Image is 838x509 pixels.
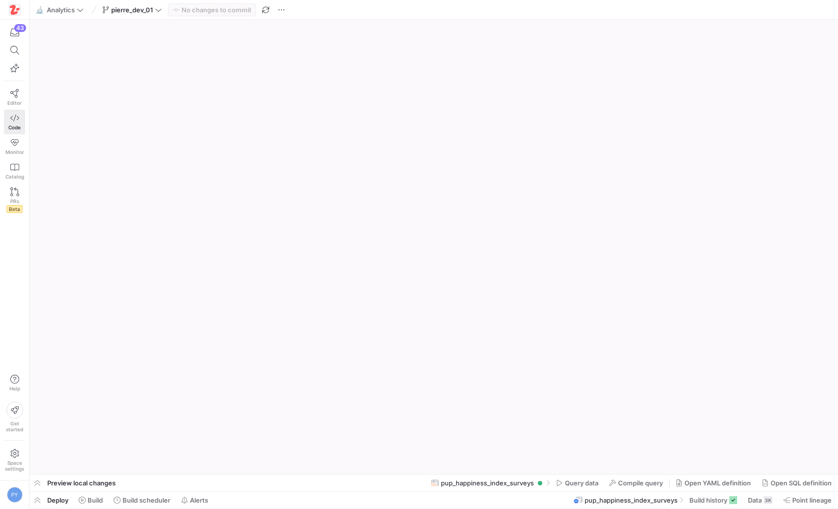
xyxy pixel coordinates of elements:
[6,420,23,432] span: Get started
[47,479,116,487] span: Preview local changes
[4,484,25,505] button: PY
[109,492,175,509] button: Build scheduler
[36,6,43,13] span: 🔬
[5,149,24,155] span: Monitor
[4,398,25,436] button: Getstarted
[4,183,25,217] a: PRsBeta
[5,460,24,472] span: Space settings
[744,492,777,509] button: Data3K
[8,386,21,391] span: Help
[4,134,25,159] a: Monitor
[757,475,836,491] button: Open SQL definition
[671,475,755,491] button: Open YAML definition
[748,496,762,504] span: Data
[7,487,23,503] div: PY
[177,492,213,509] button: Alerts
[5,174,24,180] span: Catalog
[565,479,598,487] span: Query data
[792,496,832,504] span: Point lineage
[779,492,836,509] button: Point lineage
[605,475,667,491] button: Compile query
[47,6,75,14] span: Analytics
[123,496,170,504] span: Build scheduler
[88,496,103,504] span: Build
[10,5,20,15] img: https://storage.googleapis.com/y42-prod-data-exchange/images/h4OkG5kwhGXbZ2sFpobXAPbjBGJTZTGe3yEd...
[4,110,25,134] a: Code
[4,445,25,476] a: Spacesettings
[771,479,832,487] span: Open SQL definition
[552,475,603,491] button: Query data
[7,100,22,106] span: Editor
[111,6,153,14] span: pierre_dev_01
[689,496,727,504] span: Build history
[4,24,25,41] button: 43
[47,496,68,504] span: Deploy
[10,198,19,204] span: PRs
[8,124,21,130] span: Code
[100,3,164,16] button: pierre_dev_01
[6,205,23,213] span: Beta
[684,479,751,487] span: Open YAML definition
[4,370,25,396] button: Help
[618,479,663,487] span: Compile query
[14,24,26,32] div: 43
[33,3,86,16] button: 🔬Analytics
[190,496,208,504] span: Alerts
[4,1,25,18] a: https://storage.googleapis.com/y42-prod-data-exchange/images/h4OkG5kwhGXbZ2sFpobXAPbjBGJTZTGe3yEd...
[585,496,678,504] span: pup_happiness_index_surveys
[4,159,25,183] a: Catalog
[764,496,773,504] div: 3K
[685,492,742,509] button: Build history
[4,85,25,110] a: Editor
[74,492,107,509] button: Build
[441,479,534,487] span: pup_happiness_index_surveys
